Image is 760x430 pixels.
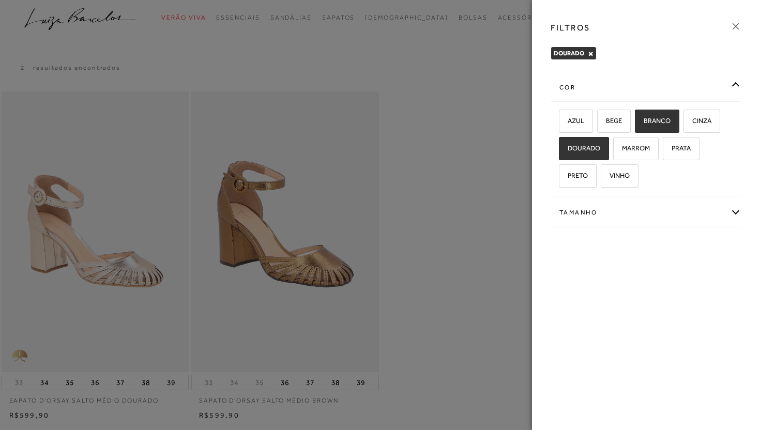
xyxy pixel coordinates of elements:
[612,145,622,155] input: MARROM
[682,117,692,128] input: CINZA
[633,117,644,128] input: BRANCO
[557,145,568,155] input: DOURADO
[588,50,594,57] button: DOURADO Close
[614,144,650,152] span: MARROM
[602,172,630,179] span: VINHO
[557,172,568,182] input: PRETO
[560,172,588,179] span: PRETO
[560,117,584,125] span: AZUL
[551,22,590,34] h3: FILTROS
[596,117,606,128] input: BEGE
[685,117,711,125] span: CINZA
[551,199,741,226] div: Tamanho
[599,172,610,182] input: VINHO
[560,144,600,152] span: DOURADO
[636,117,671,125] span: BRANCO
[661,145,672,155] input: PRATA
[551,74,741,101] div: cor
[554,50,584,57] span: DOURADO
[664,144,691,152] span: PRATA
[598,117,622,125] span: BEGE
[557,117,568,128] input: AZUL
